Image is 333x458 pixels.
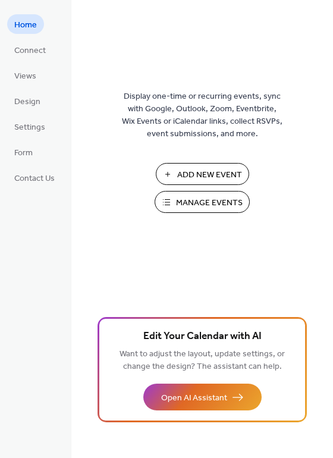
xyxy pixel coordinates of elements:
span: Add New Event [177,169,242,181]
a: Contact Us [7,168,62,187]
a: Home [7,14,44,34]
span: Manage Events [176,197,243,209]
span: Home [14,19,37,32]
button: Open AI Assistant [143,384,262,410]
span: Want to adjust the layout, update settings, or change the design? The assistant can help. [120,346,285,375]
span: Edit Your Calendar with AI [143,328,262,345]
button: Add New Event [156,163,249,185]
span: Contact Us [14,172,55,185]
span: Form [14,147,33,159]
span: Views [14,70,36,83]
span: Display one-time or recurring events, sync with Google, Outlook, Zoom, Eventbrite, Wix Events or ... [122,90,282,140]
span: Design [14,96,40,108]
a: Design [7,91,48,111]
a: Settings [7,117,52,136]
span: Connect [14,45,46,57]
a: Views [7,65,43,85]
a: Form [7,142,40,162]
span: Open AI Assistant [161,392,227,404]
a: Connect [7,40,53,59]
button: Manage Events [155,191,250,213]
span: Settings [14,121,45,134]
